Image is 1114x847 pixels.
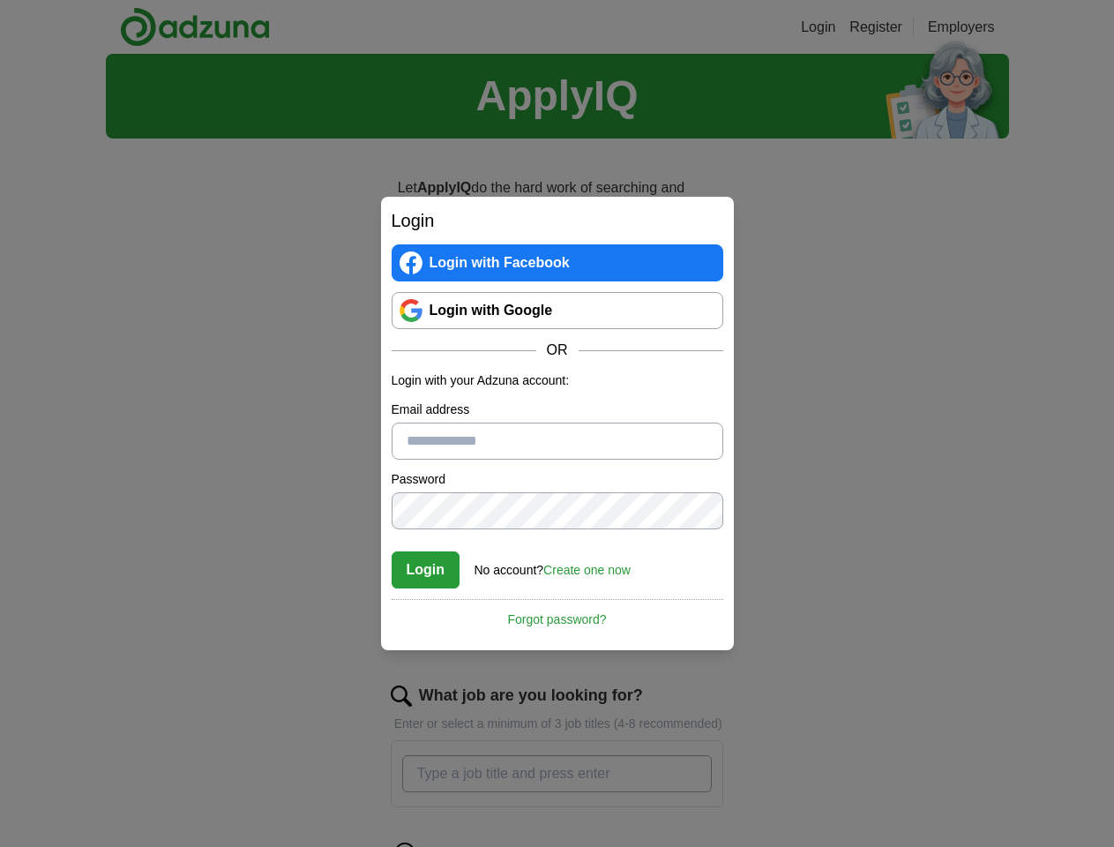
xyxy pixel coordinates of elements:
div: No account? [475,551,631,580]
button: Login [392,551,460,588]
p: Login with your Adzuna account: [392,371,723,390]
span: OR [536,340,579,361]
a: Login with Google [392,292,723,329]
label: Email address [392,401,723,419]
a: Forgot password? [392,599,723,629]
a: Login with Facebook [392,244,723,281]
h2: Login [392,207,723,234]
label: Password [392,470,723,489]
a: Create one now [543,563,631,577]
